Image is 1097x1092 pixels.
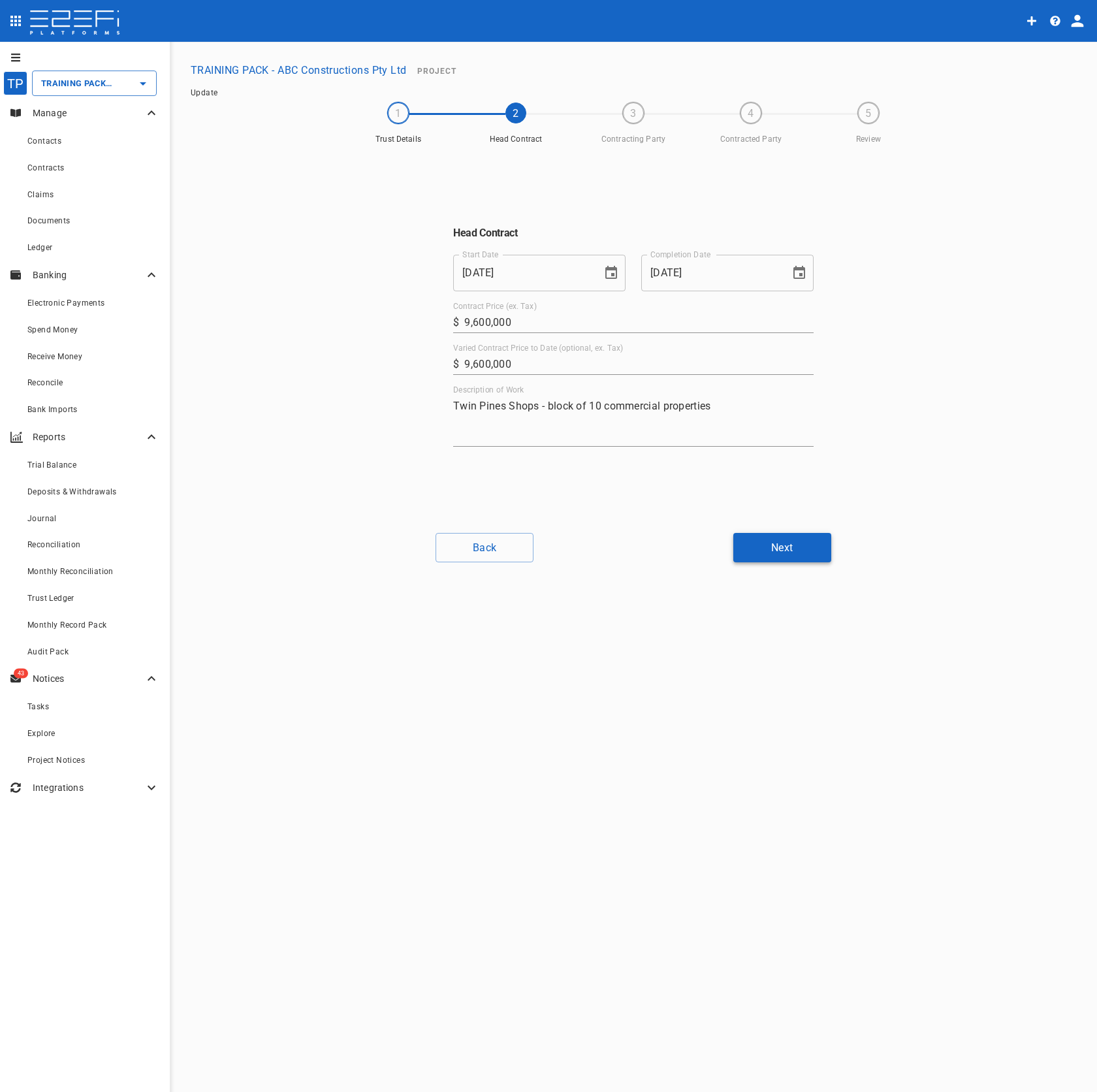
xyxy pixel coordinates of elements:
p: $ [453,357,459,372]
span: Claims [27,190,54,199]
span: Ledger [27,243,52,252]
span: Contacts [27,136,61,146]
p: Notices [33,672,144,685]
span: Reconcile [27,378,63,387]
input: dd/mm/yyyy [453,255,593,291]
p: Manage [33,106,144,120]
button: TRAINING PACK - ABC Constructions Pty Ltd [185,57,412,83]
span: Journal [27,514,57,523]
span: Trust Ledger [27,594,74,603]
span: Tasks [27,702,49,711]
label: Completion Date [650,249,710,260]
span: Audit Pack [27,647,69,656]
label: Start Date [462,249,499,260]
span: Deposits & Withdrawals [27,487,117,496]
span: Electronic Payments [27,298,105,308]
div: TP [3,71,27,95]
p: Reports [33,430,144,443]
nav: breadcrumb [191,88,1076,97]
button: Choose date, selected date is Mar 6, 2023 [598,260,624,286]
button: Open [134,74,152,93]
span: Project Notices [27,756,85,765]
a: Update [191,88,217,97]
h6: Head Contract [453,227,814,239]
button: Back [436,533,533,562]
span: Spend Money [27,325,78,334]
span: Bank Imports [27,405,78,414]
span: Contracting Party [601,134,666,145]
span: Monthly Reconciliation [27,567,114,576]
textarea: Twin Pines Shops - block of 10 commercial properties [453,398,814,443]
span: Project [417,67,456,76]
label: Description of Work [453,384,524,395]
span: Head Contract [483,134,548,145]
label: Contract Price (ex. Tax) [453,300,537,312]
p: Banking [33,268,144,281]
span: 43 [14,669,28,679]
span: Reconciliation [27,540,81,549]
span: Receive Money [27,352,82,361]
input: dd/mm/yyyy [641,255,781,291]
span: Contracts [27,163,65,172]
span: Documents [27,216,71,225]
button: Choose date, selected date is Oct 15, 2023 [786,260,812,286]
span: Review [836,134,901,145]
span: Trial Balance [27,460,76,470]
input: TRAINING PACK - ABC Constructions Pty Ltd [38,76,114,90]
span: Explore [27,729,56,738]
label: Varied Contract Price to Date (optional, ex. Tax) [453,342,624,353]
p: Integrations [33,781,144,794]
span: Contracted Party [718,134,784,145]
button: Next [733,533,831,562]
span: Trust Details [366,134,431,145]
p: $ [453,315,459,330]
span: Monthly Record Pack [27,620,107,630]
